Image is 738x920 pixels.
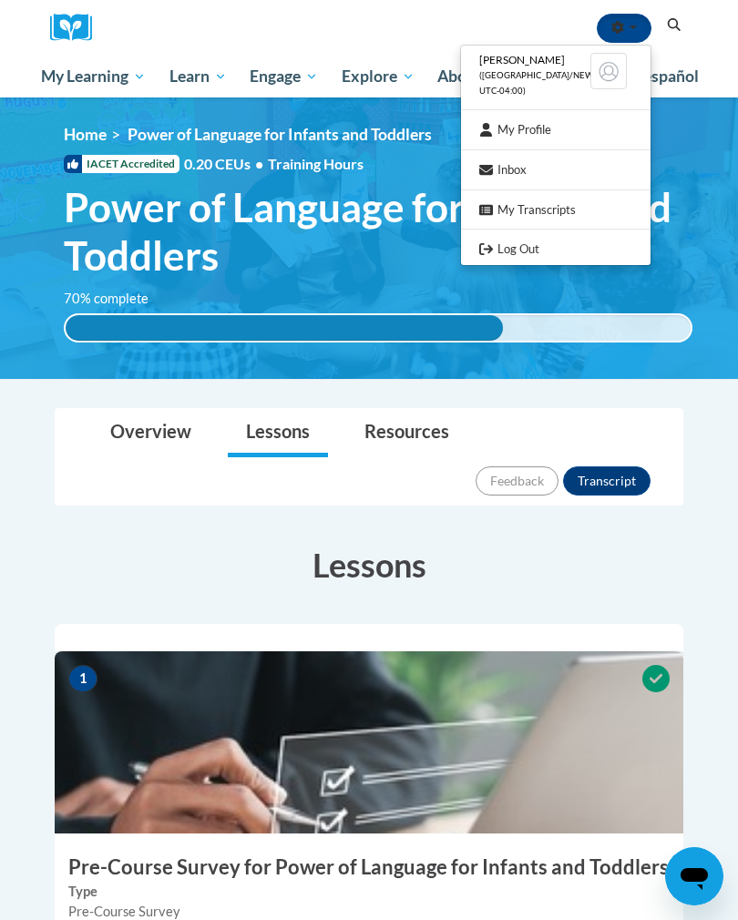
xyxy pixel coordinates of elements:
img: Learner Profile Avatar [590,53,627,89]
a: Logout [461,238,651,261]
span: [PERSON_NAME] [479,53,565,66]
a: Inbox [461,158,651,181]
span: ([GEOGRAPHIC_DATA]/New_York UTC-04:00) [479,70,621,96]
a: My Profile [461,118,651,141]
iframe: Button to launch messaging window [665,847,723,905]
a: My Transcripts [461,199,651,221]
